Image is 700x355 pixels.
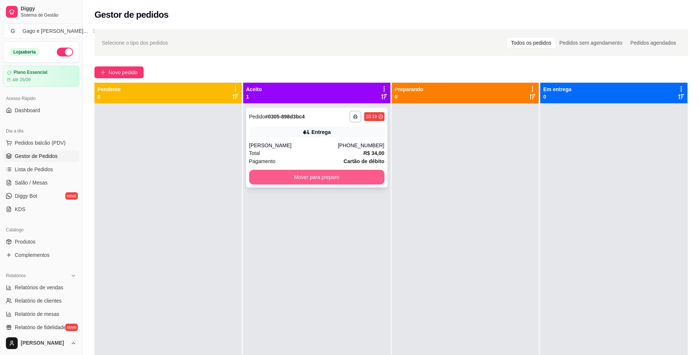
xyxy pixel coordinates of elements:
[265,114,304,120] strong: # 0305-898d3bc4
[3,295,79,307] a: Relatório de clientes
[3,24,79,38] button: Select a team
[3,3,79,21] a: DiggySistema de Gestão
[15,107,40,114] span: Dashboard
[3,137,79,149] button: Pedidos balcão (PDV)
[97,86,121,93] p: Pendente
[338,142,384,149] div: [PHONE_NUMBER]
[543,86,571,93] p: Em entrega
[15,152,58,160] span: Gestor de Pedidos
[3,282,79,293] a: Relatórios de vendas
[94,66,144,78] button: Novo pedido
[246,86,262,93] p: Aceito
[3,308,79,320] a: Relatório de mesas
[15,310,59,318] span: Relatório de mesas
[626,38,680,48] div: Pedidos agendados
[3,334,79,352] button: [PERSON_NAME]
[21,340,68,347] span: [PERSON_NAME]
[249,157,276,165] span: Pagamento
[3,190,79,202] a: Diggy Botnovo
[12,77,31,83] article: até 26/09
[3,249,79,261] a: Complementos
[3,224,79,236] div: Catálogo
[3,203,79,215] a: KDS
[15,139,66,147] span: Pedidos balcão (PDV)
[15,284,63,291] span: Relatórios de vendas
[15,324,66,331] span: Relatório de fidelidade
[395,93,424,100] p: 0
[249,142,338,149] div: [PERSON_NAME]
[108,68,138,76] span: Novo pedido
[9,27,17,35] span: G
[6,273,26,279] span: Relatórios
[3,177,79,189] a: Salão / Mesas
[3,150,79,162] a: Gestor de Pedidos
[94,9,169,21] h2: Gestor de pedidos
[15,179,48,186] span: Salão / Mesas
[15,166,53,173] span: Lista de Pedidos
[57,48,73,56] button: Alterar Status
[249,114,265,120] span: Pedido
[507,38,555,48] div: Todos os pedidos
[14,70,47,75] article: Plano Essencial
[102,39,168,47] span: Selecione o tipo dos pedidos
[21,6,76,12] span: Diggy
[15,206,25,213] span: KDS
[543,93,571,100] p: 0
[23,27,88,35] div: Gago e [PERSON_NAME] ...
[3,125,79,137] div: Dia a dia
[3,93,79,104] div: Acesso Rápido
[311,128,331,136] div: Entrega
[3,66,79,87] a: Plano Essencialaté 26/09
[15,297,62,304] span: Relatório de clientes
[3,163,79,175] a: Lista de Pedidos
[363,150,385,156] strong: R$ 34,00
[15,251,49,259] span: Complementos
[249,149,260,157] span: Total
[366,114,377,120] div: 10:19
[555,38,626,48] div: Pedidos sem agendamento
[9,48,40,56] div: Loja aberta
[395,86,424,93] p: Preparando
[100,70,106,75] span: plus
[3,104,79,116] a: Dashboard
[3,321,79,333] a: Relatório de fidelidadenovo
[249,170,385,185] button: Mover para preparo
[3,236,79,248] a: Produtos
[344,158,384,164] strong: Cartão de débito
[15,192,37,200] span: Diggy Bot
[15,238,35,245] span: Produtos
[246,93,262,100] p: 1
[97,93,121,100] p: 0
[21,12,76,18] span: Sistema de Gestão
